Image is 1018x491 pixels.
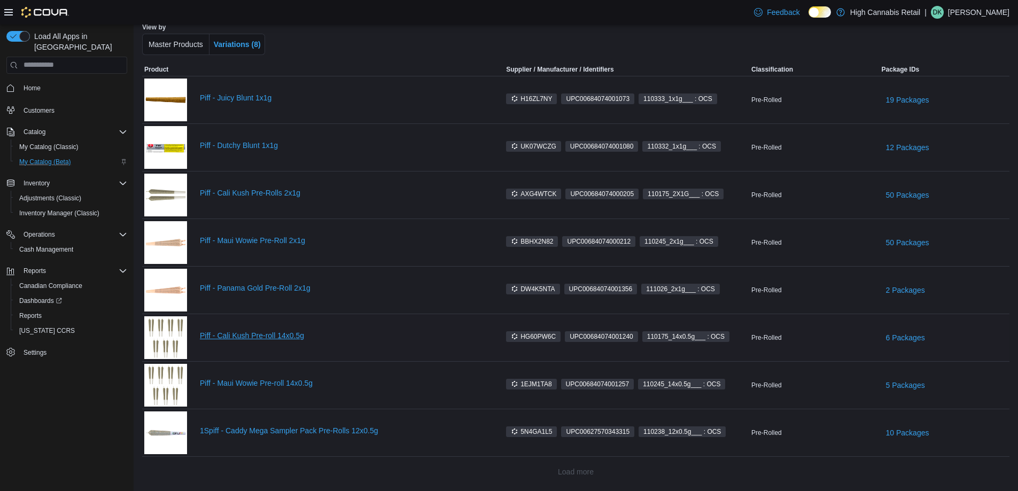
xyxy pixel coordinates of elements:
span: BBHX2N82 [511,237,553,246]
a: Piff - Dutchy Blunt 1x1g [200,141,487,150]
span: UPC 00684074001240 [570,332,633,341]
span: Reports [19,311,42,320]
button: Variations (8) [209,34,265,55]
button: Reports [11,308,131,323]
span: Inventory Manager (Classic) [15,207,127,220]
button: My Catalog (Classic) [11,139,131,154]
div: Dylan Kemp [931,6,944,19]
a: Canadian Compliance [15,279,87,292]
span: Classification [751,65,793,74]
span: H16ZL7NY [506,93,557,104]
button: [US_STATE] CCRS [11,323,131,338]
span: UPC 00684074001073 [566,94,630,104]
nav: Complex example [6,76,127,388]
span: UPC 00684074001356 [569,284,633,294]
span: Variations (8) [214,40,261,49]
button: Home [2,80,131,96]
button: Operations [19,228,59,241]
a: Piff - Cali Kush Pre-roll 14x0.5g [200,331,487,340]
a: Feedback [750,2,804,23]
span: Catalog [24,128,45,136]
span: Master Products [149,40,203,49]
span: Operations [19,228,127,241]
button: 5 Packages [882,375,929,396]
span: DW4K5NTA [506,284,559,294]
span: UPC00684074000205 [565,189,639,199]
span: Reports [24,267,46,275]
span: UPC00684074001080 [565,141,639,152]
button: 50 Packages [882,232,934,253]
a: Settings [19,346,51,359]
button: Inventory [2,176,131,191]
span: Package IDs [882,65,920,74]
span: 50 Packages [886,190,929,200]
span: Inventory Manager (Classic) [19,209,99,217]
span: Reports [19,264,127,277]
button: 2 Packages [882,279,929,301]
span: 10 Packages [886,427,929,438]
a: Piff - Panama Gold Pre-Roll 2x1g [200,284,487,292]
span: 12 Packages [886,142,929,153]
span: 5N4GA1L5 [511,427,552,437]
span: UK07WCZG [511,142,556,151]
span: My Catalog (Beta) [19,158,71,166]
span: Adjustments (Classic) [19,194,81,202]
a: Dashboards [11,293,131,308]
span: 19 Packages [886,95,929,105]
button: Adjustments (Classic) [11,191,131,206]
button: Catalog [19,126,50,138]
span: Settings [19,346,127,359]
span: UPC00684074001240 [565,331,638,342]
a: Dashboards [15,294,66,307]
span: BBHX2N82 [506,236,558,247]
button: 12 Packages [882,137,934,158]
span: My Catalog (Beta) [15,155,127,168]
a: Cash Management [15,243,77,256]
span: My Catalog (Classic) [15,141,127,153]
div: Pre-Rolled [749,189,879,201]
img: Piff - Maui Wowie Pre-roll 14x0.5g [144,364,187,407]
button: Settings [2,345,131,360]
span: Cash Management [19,245,73,254]
span: 1EJM1TA8 [511,379,551,389]
img: Piff - Cali Kush Pre-Rolls 2x1g [144,174,187,216]
span: 110238_12x0.5g___ : OCS [639,426,726,437]
img: Piff - Cali Kush Pre-roll 14x0.5g [144,316,187,359]
button: Inventory Manager (Classic) [11,206,131,221]
input: Dark Mode [809,6,831,18]
span: 50 Packages [886,237,929,248]
span: H16ZL7NY [511,94,552,104]
button: 6 Packages [882,327,929,348]
span: 110332_1x1g___ : OCS [647,142,716,151]
img: Piff - Panama Gold Pre-Roll 2x1g [144,269,187,311]
img: Piff - Juicy Blunt 1x1g [144,79,187,121]
span: Dashboards [19,297,62,305]
span: Settings [24,348,46,357]
a: My Catalog (Classic) [15,141,83,153]
div: Supplier / Manufacturer / Identifiers [506,65,613,74]
img: 1Spiff - Caddy Mega Sampler Pack Pre-Rolls 12x0.5g [144,411,187,454]
div: Pre-Rolled [749,236,879,249]
p: High Cannabis Retail [850,6,921,19]
span: Load All Apps in [GEOGRAPHIC_DATA] [30,31,127,52]
button: My Catalog (Beta) [11,154,131,169]
div: Pre-Rolled [749,426,879,439]
div: Pre-Rolled [749,379,879,392]
button: Inventory [19,177,54,190]
span: UPC 00684074001257 [566,379,630,389]
a: Piff - Juicy Blunt 1x1g [200,93,487,102]
span: DK [933,6,942,19]
span: Inventory [24,179,50,188]
span: Inventory [19,177,127,190]
span: Home [19,81,127,95]
img: Cova [21,7,69,18]
span: 110175_2X1G___ : OCS [643,189,724,199]
span: UPC 00684074000212 [567,237,631,246]
span: Home [24,84,41,92]
span: Customers [19,103,127,116]
a: Adjustments (Classic) [15,192,86,205]
button: 50 Packages [882,184,934,206]
span: 110175_14x0.5g___ : OCS [647,332,725,341]
span: HG60PW6C [506,331,561,342]
img: Piff - Maui Wowie Pre-Roll 2x1g [144,221,187,264]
